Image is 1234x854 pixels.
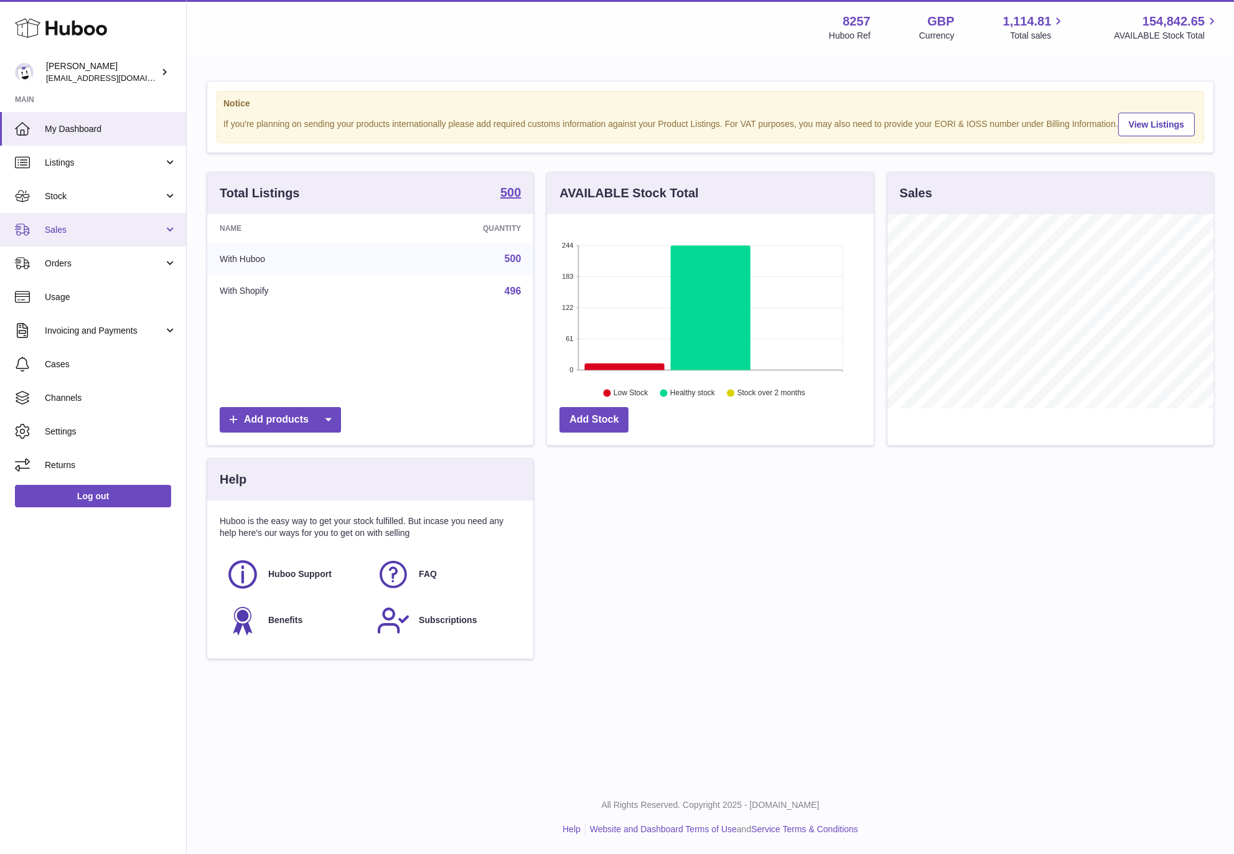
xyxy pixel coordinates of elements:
a: Add Stock [559,407,629,433]
h3: Sales [900,185,932,202]
text: 61 [566,335,574,342]
span: Usage [45,291,177,303]
span: AVAILABLE Stock Total [1114,30,1219,42]
span: My Dashboard [45,123,177,135]
strong: 500 [500,186,521,199]
span: Sales [45,224,164,236]
span: Returns [45,459,177,471]
text: 244 [562,242,573,249]
span: 1,114.81 [1003,13,1052,30]
a: View Listings [1118,113,1195,136]
text: Stock over 2 months [737,389,805,398]
a: 496 [505,286,521,296]
span: 154,842.65 [1143,13,1205,30]
div: Huboo Ref [829,30,871,42]
span: FAQ [419,568,437,580]
span: Orders [45,258,164,270]
a: 1,114.81 Total sales [1003,13,1066,42]
li: and [586,823,858,835]
h3: Help [220,471,246,488]
a: 154,842.65 AVAILABLE Stock Total [1114,13,1219,42]
a: FAQ [376,558,515,591]
a: 500 [505,253,521,264]
a: Add products [220,407,341,433]
a: Benefits [226,604,364,637]
h3: AVAILABLE Stock Total [559,185,698,202]
strong: Notice [223,98,1197,110]
div: [PERSON_NAME] [46,60,158,84]
strong: GBP [927,13,954,30]
span: Total sales [1010,30,1065,42]
td: With Huboo [207,243,383,275]
p: Huboo is the easy way to get your stock fulfilled. But incase you need any help here's our ways f... [220,515,521,539]
span: Cases [45,359,177,370]
a: 500 [500,186,521,201]
span: Subscriptions [419,614,477,626]
strong: 8257 [843,13,871,30]
text: 183 [562,273,573,280]
div: If you're planning on sending your products internationally please add required customs informati... [223,111,1197,136]
span: Invoicing and Payments [45,325,164,337]
a: Log out [15,485,171,507]
img: don@skinsgolf.com [15,63,34,82]
span: Settings [45,426,177,438]
a: Website and Dashboard Terms of Use [590,824,737,834]
span: Channels [45,392,177,404]
a: Subscriptions [376,604,515,637]
a: Help [563,824,581,834]
text: Healthy stock [670,389,716,398]
th: Name [207,214,383,243]
a: Huboo Support [226,558,364,591]
div: Currency [919,30,955,42]
span: Huboo Support [268,568,332,580]
td: With Shopify [207,275,383,307]
a: Service Terms & Conditions [751,824,858,834]
text: 122 [562,304,573,311]
th: Quantity [383,214,534,243]
p: All Rights Reserved. Copyright 2025 - [DOMAIN_NAME] [197,799,1224,811]
text: 0 [570,366,574,373]
span: Benefits [268,614,302,626]
text: Low Stock [614,389,648,398]
span: Listings [45,157,164,169]
span: [EMAIL_ADDRESS][DOMAIN_NAME] [46,73,183,83]
span: Stock [45,190,164,202]
h3: Total Listings [220,185,300,202]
